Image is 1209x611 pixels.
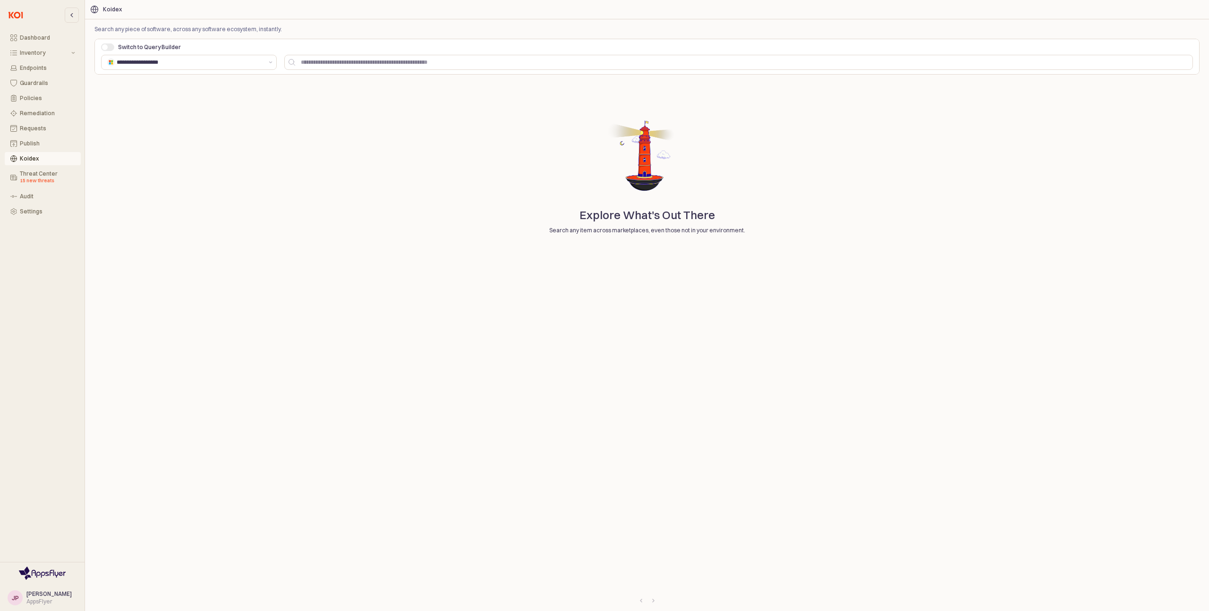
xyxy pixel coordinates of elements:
div: Remediation [20,110,75,117]
div: JP [12,593,19,603]
button: Remediation [5,107,81,120]
div: Koidex [20,155,75,162]
button: Publish [5,137,81,150]
button: Guardrails [5,76,81,90]
button: Dashboard [5,31,81,44]
span: Switch to Query Builder [118,43,181,51]
button: Policies [5,92,81,105]
p: Search any piece of software, across any software ecosystem, instantly. [94,25,413,34]
div: AppsFlyer [26,598,72,605]
div: Endpoints [20,65,75,71]
div: Publish [20,140,75,147]
div: Dashboard [20,34,75,41]
div: Policies [20,95,75,102]
div: Inventory [20,50,69,56]
div: Audit [20,193,75,200]
div: Guardrails [20,80,75,86]
nav: Pagination [94,595,1200,606]
div: Settings [20,208,75,215]
p: Search any item across marketplaces, even those not in your environment. [515,226,779,235]
span: [PERSON_NAME] [26,590,72,597]
button: Koidex [5,152,81,165]
button: Requests [5,122,81,135]
div: Koidex [103,6,122,13]
button: JP [8,590,23,605]
button: Endpoints [5,61,81,75]
button: Audit [5,190,81,203]
div: 15 new threats [20,177,75,185]
button: Show suggestions [265,55,276,69]
p: Explore What's Out There [579,206,715,223]
button: Threat Center [5,167,81,188]
div: Threat Center [20,170,75,185]
button: Inventory [5,46,81,59]
button: Settings [5,205,81,218]
div: Requests [20,125,75,132]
